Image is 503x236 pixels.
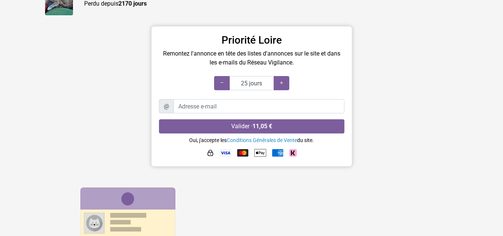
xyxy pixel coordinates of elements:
img: American Express [272,149,283,157]
img: HTTPS : paiement sécurisé [207,149,214,157]
img: Klarna [289,149,297,157]
a: Conditions Générales de Vente [227,137,297,143]
img: Apple Pay [254,147,266,159]
small: Oui, j'accepte les du site. [189,137,314,143]
img: Visa [220,149,231,157]
h3: Priorité Loire [159,34,344,47]
img: Mastercard [237,149,248,157]
span: @ [159,99,174,113]
input: Adresse e-mail [173,99,344,113]
p: Remontez l'annonce en tête des listes d'annonces sur le site et dans les e-mails du Réseau Vigila... [159,49,344,67]
button: Valider ·11,05 € [159,119,344,133]
strong: 11,05 € [252,123,272,130]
